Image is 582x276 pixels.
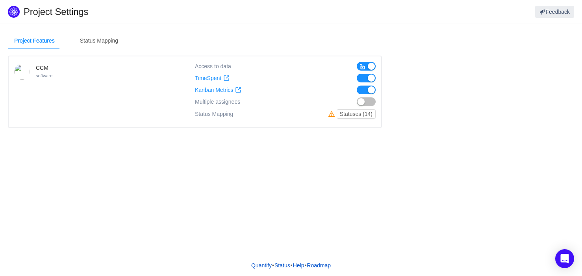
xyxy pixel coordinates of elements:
span: TimeSpent [195,75,221,82]
span: Multiple assignees [195,99,240,105]
i: icon: warning [328,111,337,117]
a: Roadmap [306,259,331,271]
img: 10717 [14,64,30,80]
div: Status Mapping [195,109,233,119]
div: Project Features [8,32,61,50]
h4: CCM [36,64,52,72]
span: • [272,262,274,269]
span: Kanban Metrics [195,87,233,93]
span: • [304,262,306,269]
small: software [36,73,52,78]
a: Quantify [251,259,272,271]
button: Feedback [535,6,574,18]
button: Statuses (14) [337,109,376,119]
h1: Project Settings [24,6,348,18]
a: Status [274,259,291,271]
a: Help [293,259,305,271]
a: TimeSpent [195,75,230,82]
span: • [291,262,293,269]
div: Access to data [195,62,231,71]
a: Kanban Metrics [195,87,241,93]
div: Open Intercom Messenger [555,249,574,268]
div: Status Mapping [74,32,124,50]
img: Quantify [8,6,20,18]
